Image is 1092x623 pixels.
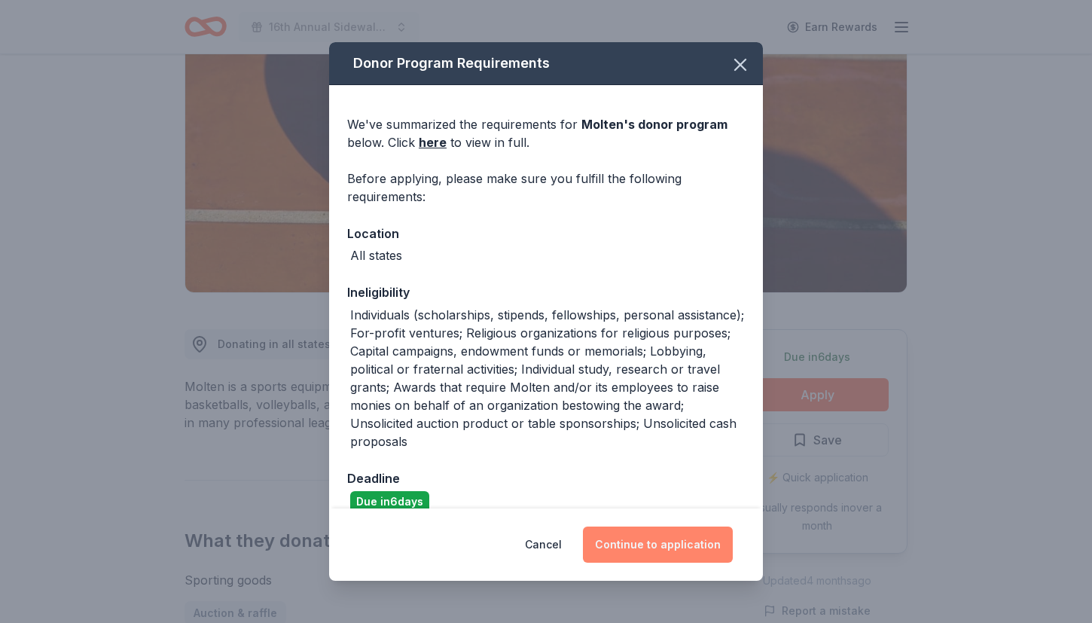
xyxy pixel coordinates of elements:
div: All states [350,246,402,264]
div: Donor Program Requirements [329,42,763,85]
div: Individuals (scholarships, stipends, fellowships, personal assistance); For-profit ventures; Reli... [350,306,745,450]
div: Deadline [347,469,745,488]
a: here [419,133,447,151]
div: Location [347,224,745,243]
button: Cancel [525,527,562,563]
button: Continue to application [583,527,733,563]
div: Before applying, please make sure you fulfill the following requirements: [347,169,745,206]
span: Molten 's donor program [581,117,727,132]
div: We've summarized the requirements for below. Click to view in full. [347,115,745,151]
div: Due in 6 days [350,491,429,512]
div: Ineligibility [347,282,745,302]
